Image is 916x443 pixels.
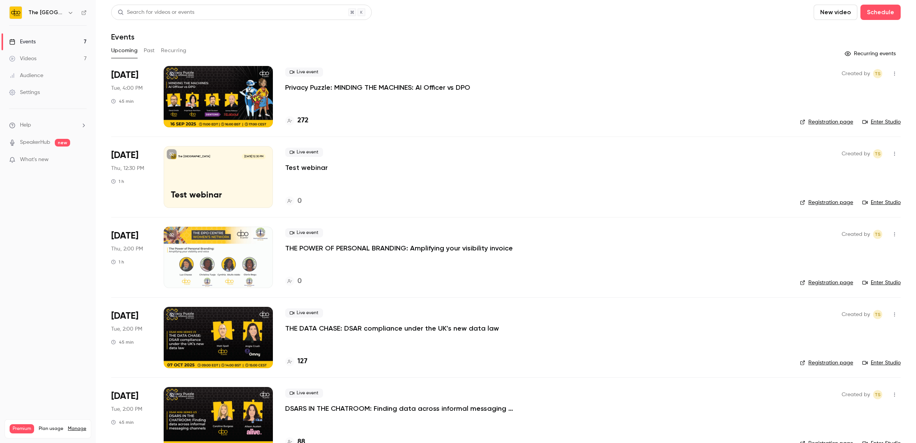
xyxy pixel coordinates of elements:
span: TS [875,230,881,239]
img: Profile image for Luuk [38,117,46,125]
button: Emoji picker [12,251,18,257]
span: What's new [20,156,49,164]
button: Schedule [860,5,901,20]
span: Taylor Swann [873,69,882,78]
span: Tue, 4:00 PM [111,84,143,92]
div: Hello, is it possible to remove a registrant from a webinar ? I cannot see an option [28,40,147,72]
button: Recurring events [841,48,901,60]
a: DSARS IN THE CHATROOM: Finding data across informal messaging channels [285,404,515,413]
span: [DATE] [111,69,138,81]
span: TS [875,69,881,78]
h4: 0 [297,276,302,287]
div: Audience [9,72,43,79]
div: 45 min [111,98,134,104]
a: 0 [285,196,302,206]
a: Registration page [800,199,853,206]
a: Enter Studio [862,118,901,126]
span: [DATE] [111,310,138,322]
div: 45 min [111,339,134,345]
div: user says… [6,225,147,251]
div: Events [9,38,36,46]
span: TS [875,390,881,399]
p: The [GEOGRAPHIC_DATA] [178,155,210,158]
h6: The [GEOGRAPHIC_DATA] [28,9,64,16]
span: Created by [842,310,870,319]
div: Operator says… [6,78,147,116]
div: 3-dotted menu on the registrant [12,156,115,163]
span: Premium [10,424,34,433]
a: Test webinar [285,163,328,172]
span: Created by [842,149,870,158]
h4: 127 [297,356,307,367]
div: Search for videos or events [118,8,194,16]
b: Luuk [48,119,61,124]
a: Test webinar The [GEOGRAPHIC_DATA][DATE] 12:30 PMTest webinar [164,146,273,208]
div: 45 min [111,419,134,425]
h1: Luuk [37,4,52,10]
span: Plan usage [39,426,63,432]
span: [DATE] [111,149,138,161]
div: user says… [6,40,147,78]
span: Created by [842,230,870,239]
button: Upcoming [111,44,138,57]
button: New video [814,5,857,20]
p: Active 1h ago [37,10,71,17]
div: Close [135,3,148,17]
a: Registration page [800,279,853,287]
span: TS [875,149,881,158]
a: [PERSON_NAME][EMAIL_ADDRESS][DOMAIN_NAME] [12,91,108,104]
div: joined the conversation [48,118,115,125]
span: Thu, 12:30 PM [111,165,144,172]
span: [DATE] 12:30 PM [242,154,265,159]
span: Tue, 2:00 PM [111,405,142,413]
button: Home [120,3,135,18]
span: Thu, 2:00 PM [111,245,143,253]
div: You will be notified here and by email ( ) [12,83,120,105]
button: go back [5,3,20,18]
a: THE DATA CHASE: DSAR compliance under the UK’s new data law [285,324,499,333]
a: 127 [285,356,307,367]
span: Created by [842,69,870,78]
div: Settings [9,89,40,96]
div: Luuk says… [6,134,147,152]
h1: Events [111,32,135,41]
button: Send a message… [131,248,144,260]
div: 1 h [111,178,124,184]
span: Live event [285,308,323,318]
span: Live event [285,68,323,77]
span: Tue, 2:00 PM [111,325,142,333]
a: Manage [68,426,86,432]
div: Hello, is it possible to remove a registrant from a webinar ? I cannot see an option [34,45,141,68]
div: Oct 7 Tue, 2:00 PM (Europe/London) [111,307,151,368]
div: Oct 2 Thu, 2:00 PM (Europe/London) [111,227,151,288]
button: Past [144,44,155,57]
span: Taylor Swann [873,310,882,319]
span: Taylor Swann [873,390,882,399]
div: Luuk says… [6,151,147,194]
span: Help [20,121,31,129]
img: The DPO Centre [10,7,22,19]
a: Enter Studio [862,359,901,367]
a: SpeakerHub [20,138,50,147]
p: Test webinar [171,191,266,201]
a: Registration page [800,118,853,126]
button: Recurring [161,44,187,57]
a: THE POWER OF PERSONAL BRANDING: Amplifying your visibility invoice [285,244,513,253]
span: Taylor Swann [873,230,882,239]
div: Luuk says… [6,116,147,134]
li: help-dropdown-opener [9,121,87,129]
h4: 0 [297,196,302,206]
div: Thank you [107,225,147,242]
div: only on paid plans* [12,199,64,207]
div: hey there, thanks for reaching out [6,134,110,151]
a: Enter Studio [862,199,901,206]
p: Privacy Puzzle: MINDING THE MACHINES: AI Officer vs DPO [285,83,470,92]
a: 272 [285,115,309,126]
span: Taylor Swann [873,149,882,158]
div: You will be notified here and by email ([PERSON_NAME][EMAIL_ADDRESS][DOMAIN_NAME]) [6,78,126,110]
span: Created by [842,390,870,399]
div: 1 h [111,259,124,265]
